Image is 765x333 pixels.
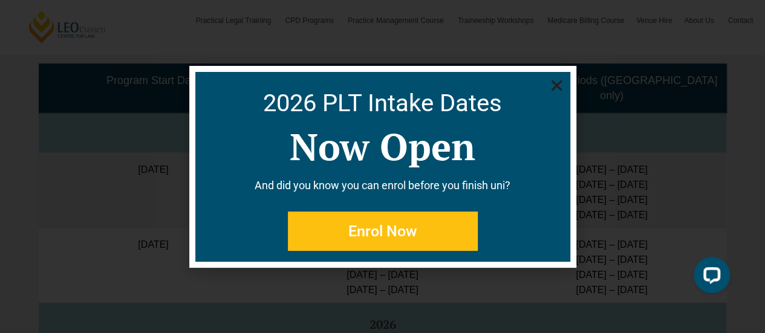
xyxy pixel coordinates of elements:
[290,121,475,171] a: Now Open
[201,177,564,193] p: And did you know you can enrol before you finish uni?
[263,89,502,117] a: 2026 PLT Intake Dates
[549,78,564,93] a: Close
[348,224,417,239] span: Enrol Now
[288,212,478,251] a: Enrol Now
[684,252,735,303] iframe: LiveChat chat widget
